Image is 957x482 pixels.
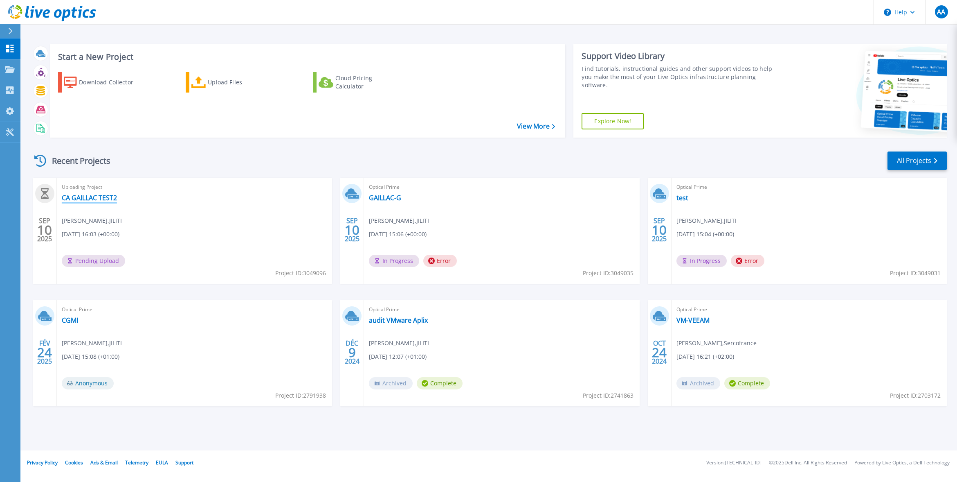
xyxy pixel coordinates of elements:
[890,269,941,278] span: Project ID: 3049031
[37,337,52,367] div: FÉV 2025
[651,215,667,245] div: SEP 2025
[583,391,634,400] span: Project ID: 2741863
[62,305,327,314] span: Optical Prime
[369,216,429,225] span: [PERSON_NAME] , JILITI
[369,316,428,324] a: audit VMware Aplix
[62,230,119,239] span: [DATE] 16:03 (+00:00)
[90,459,118,466] a: Ads & Email
[37,349,52,356] span: 24
[706,460,762,466] li: Version: [TECHNICAL_ID]
[369,352,427,361] span: [DATE] 12:07 (+01:00)
[582,51,774,61] div: Support Video Library
[348,349,356,356] span: 9
[582,65,774,89] div: Find tutorials, instructional guides and other support videos to help you make the most of your L...
[582,113,644,129] a: Explore Now!
[345,226,359,233] span: 10
[175,459,193,466] a: Support
[676,183,942,192] span: Optical Prime
[335,74,401,91] div: Cloud Pricing Calculator
[854,460,950,466] li: Powered by Live Optics, a Dell Technology
[676,316,710,324] a: VM-VEEAM
[31,151,121,171] div: Recent Projects
[890,391,941,400] span: Project ID: 2703172
[369,305,634,314] span: Optical Prime
[369,194,401,202] a: GAILLAC-G
[676,377,720,389] span: Archived
[65,459,83,466] a: Cookies
[156,459,168,466] a: EULA
[62,194,117,202] a: CA GAILLAC TEST2
[62,216,122,225] span: [PERSON_NAME] , JILITI
[62,377,114,389] span: Anonymous
[37,215,52,245] div: SEP 2025
[676,194,688,202] a: test
[369,183,634,192] span: Optical Prime
[651,337,667,367] div: OCT 2024
[937,9,945,15] span: AA
[417,377,463,389] span: Complete
[369,339,429,348] span: [PERSON_NAME] , JILITI
[676,255,727,267] span: In Progress
[423,255,457,267] span: Error
[62,183,327,192] span: Uploading Project
[369,255,419,267] span: In Progress
[369,377,413,389] span: Archived
[676,230,734,239] span: [DATE] 15:04 (+00:00)
[208,74,273,91] div: Upload Files
[517,122,555,130] a: View More
[313,72,404,93] a: Cloud Pricing Calculator
[37,226,52,233] span: 10
[676,305,942,314] span: Optical Prime
[58,52,555,61] h3: Start a New Project
[731,255,764,267] span: Error
[62,255,125,267] span: Pending Upload
[652,226,667,233] span: 10
[344,215,360,245] div: SEP 2025
[62,339,122,348] span: [PERSON_NAME] , JILITI
[275,269,326,278] span: Project ID: 3049096
[58,72,149,93] a: Download Collector
[652,349,667,356] span: 24
[27,459,58,466] a: Privacy Policy
[275,391,326,400] span: Project ID: 2791938
[344,337,360,367] div: DÉC 2024
[79,74,144,91] div: Download Collector
[887,152,947,170] a: All Projects
[62,352,119,361] span: [DATE] 15:08 (+01:00)
[583,269,634,278] span: Project ID: 3049035
[724,377,770,389] span: Complete
[676,339,757,348] span: [PERSON_NAME] , Sercofrance
[125,459,148,466] a: Telemetry
[676,216,737,225] span: [PERSON_NAME] , JILITI
[769,460,847,466] li: © 2025 Dell Inc. All Rights Reserved
[676,352,734,361] span: [DATE] 16:21 (+02:00)
[186,72,277,93] a: Upload Files
[62,316,78,324] a: CGMI
[369,230,427,239] span: [DATE] 15:06 (+00:00)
